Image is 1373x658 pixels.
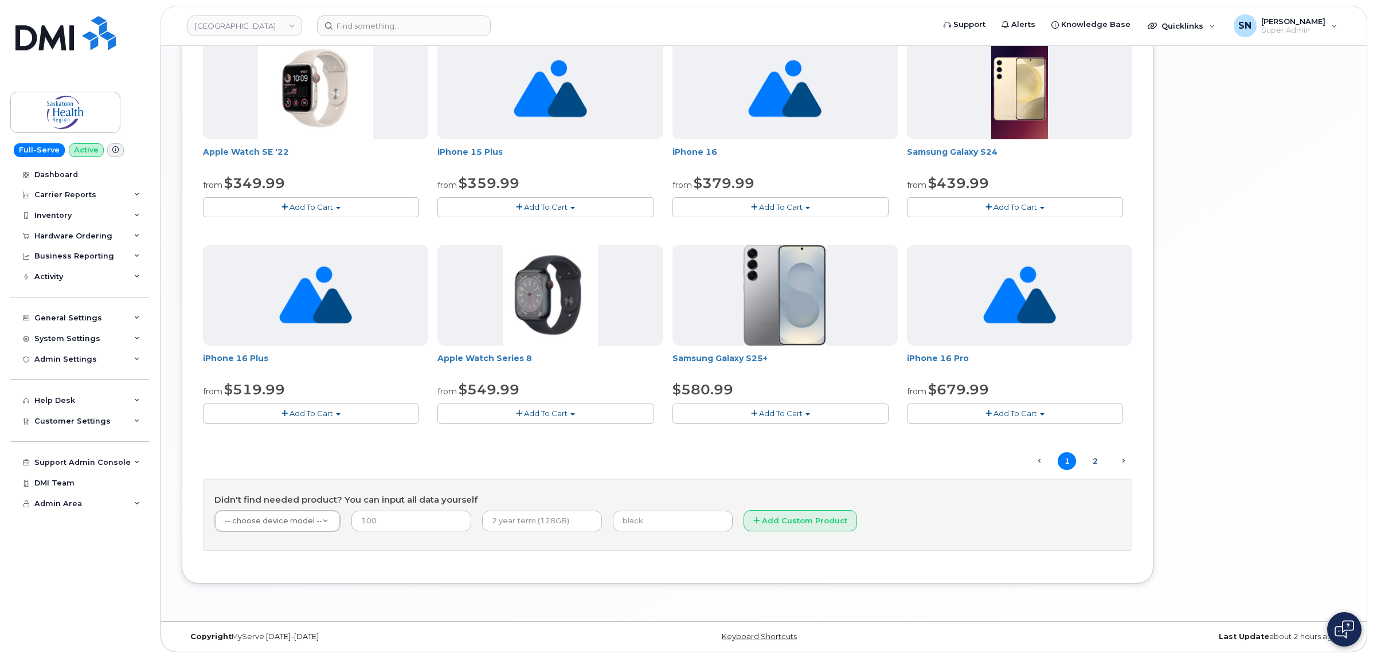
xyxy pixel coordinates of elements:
img: Screenshot_2022-11-04_110105.png [258,38,373,139]
button: Add To Cart [437,404,654,424]
div: Apple Watch Series 8 [437,352,663,375]
span: ← Previous [1030,453,1048,468]
a: Apple Watch SE '22 [203,147,289,157]
div: Apple Watch SE '22 [203,146,428,169]
input: 100 [351,511,471,531]
span: Add To Cart [993,202,1037,211]
span: 1 [1058,452,1076,470]
button: Add To Cart [907,404,1123,424]
div: MyServe [DATE]–[DATE] [182,632,570,641]
img: no_image_found-2caef05468ed5679b831cfe6fc140e25e0c280774317ffc20a367ab7fd17291e.png [279,245,352,346]
small: from [672,180,692,190]
span: [PERSON_NAME] [1261,17,1325,26]
span: $580.99 [672,381,733,398]
div: Samsung Galaxy S24 [907,146,1132,169]
img: no_image_found-2caef05468ed5679b831cfe6fc140e25e0c280774317ffc20a367ab7fd17291e.png [514,38,586,139]
img: s25plus.png [744,245,826,346]
span: $439.99 [928,175,989,191]
span: Add To Cart [759,409,803,418]
button: Add To Cart [203,197,419,217]
span: Add To Cart [524,409,568,418]
small: from [907,386,926,397]
small: from [437,180,457,190]
img: Screenshot_2022-11-04_105848.png [503,245,599,346]
div: about 2 hours ago [958,632,1346,641]
a: iPhone 16 Plus [203,353,268,363]
div: iPhone 16 [672,146,898,169]
button: Add To Cart [437,197,654,217]
span: SN [1238,19,1251,33]
a: Samsung Galaxy S25+ [672,353,768,363]
span: $349.99 [224,175,285,191]
a: Support [936,13,993,36]
span: $379.99 [694,175,754,191]
strong: Last Update [1219,632,1269,641]
button: Add To Cart [203,404,419,424]
span: -- choose device model -- [225,516,322,525]
span: Support [953,19,985,30]
a: Samsung Galaxy S24 [907,147,998,157]
a: -- choose device model -- [215,511,340,531]
span: $519.99 [224,381,285,398]
input: Find something... [317,15,491,36]
img: no_image_found-2caef05468ed5679b831cfe6fc140e25e0c280774317ffc20a367ab7fd17291e.png [748,38,821,139]
span: $359.99 [459,175,519,191]
h4: Didn't find needed product? You can input all data yourself [214,495,1121,505]
span: Add To Cart [524,202,568,211]
a: Apple Watch Series 8 [437,353,532,363]
div: iPhone 15 Plus [437,146,663,169]
span: Super Admin [1261,26,1325,35]
div: Samsung Galaxy S25+ [672,352,898,375]
span: Quicklinks [1161,21,1203,30]
span: Add To Cart [290,409,333,418]
input: black [613,511,733,531]
span: Knowledge Base [1061,19,1131,30]
div: iPhone 16 Pro [907,352,1132,375]
span: Add To Cart [993,409,1037,418]
a: Keyboard Shortcuts [722,632,797,641]
span: Alerts [1011,19,1035,30]
a: Saskatoon Health Region [187,15,302,36]
span: Add To Cart [759,202,803,211]
img: S24.jpg [991,38,1048,139]
div: Sabrina Nguyen [1226,14,1345,37]
small: from [203,386,222,397]
small: from [907,180,926,190]
button: Add To Cart [672,197,889,217]
div: Quicklinks [1140,14,1223,37]
span: $679.99 [928,381,989,398]
a: Alerts [993,13,1043,36]
small: from [203,180,222,190]
button: Add Custom Product [744,510,857,531]
img: no_image_found-2caef05468ed5679b831cfe6fc140e25e0c280774317ffc20a367ab7fd17291e.png [983,245,1056,346]
span: $549.99 [459,381,519,398]
a: Next → [1114,453,1132,468]
span: Add To Cart [290,202,333,211]
a: iPhone 16 [672,147,717,157]
img: Open chat [1335,620,1354,639]
button: Add To Cart [907,197,1123,217]
small: from [437,386,457,397]
div: iPhone 16 Plus [203,352,428,375]
strong: Copyright [190,632,232,641]
a: 2 [1086,452,1104,470]
a: iPhone 15 Plus [437,147,503,157]
input: 2 year term (128GB) [482,511,602,531]
a: Knowledge Base [1043,13,1139,36]
button: Add To Cart [672,404,889,424]
a: iPhone 16 Pro [907,353,969,363]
